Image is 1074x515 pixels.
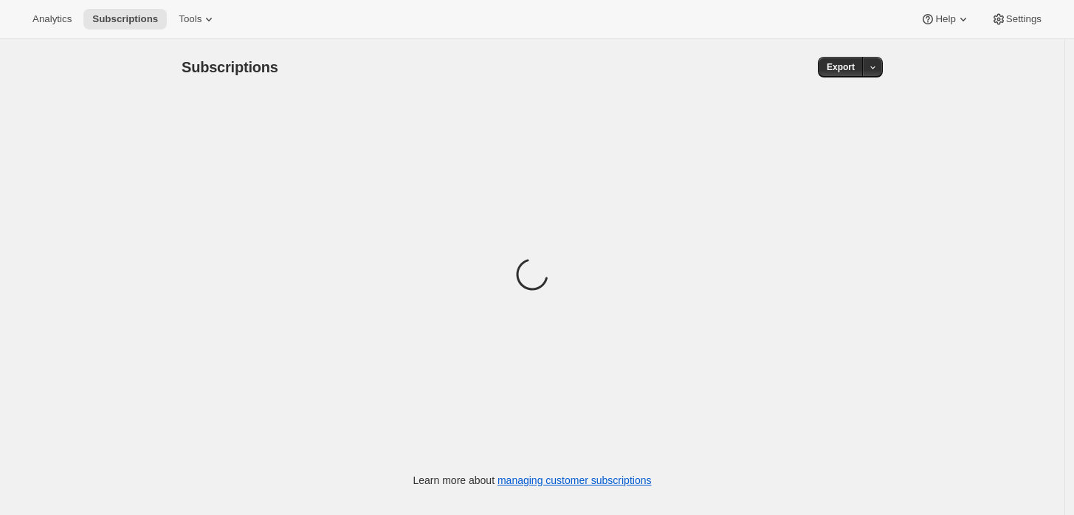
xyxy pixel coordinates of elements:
[827,61,855,73] span: Export
[179,13,202,25] span: Tools
[182,59,278,75] span: Subscriptions
[24,9,80,30] button: Analytics
[413,473,652,488] p: Learn more about
[982,9,1050,30] button: Settings
[498,474,652,486] a: managing customer subscriptions
[818,57,864,77] button: Export
[170,9,225,30] button: Tools
[1006,13,1042,25] span: Settings
[912,9,979,30] button: Help
[83,9,167,30] button: Subscriptions
[92,13,158,25] span: Subscriptions
[935,13,955,25] span: Help
[32,13,72,25] span: Analytics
